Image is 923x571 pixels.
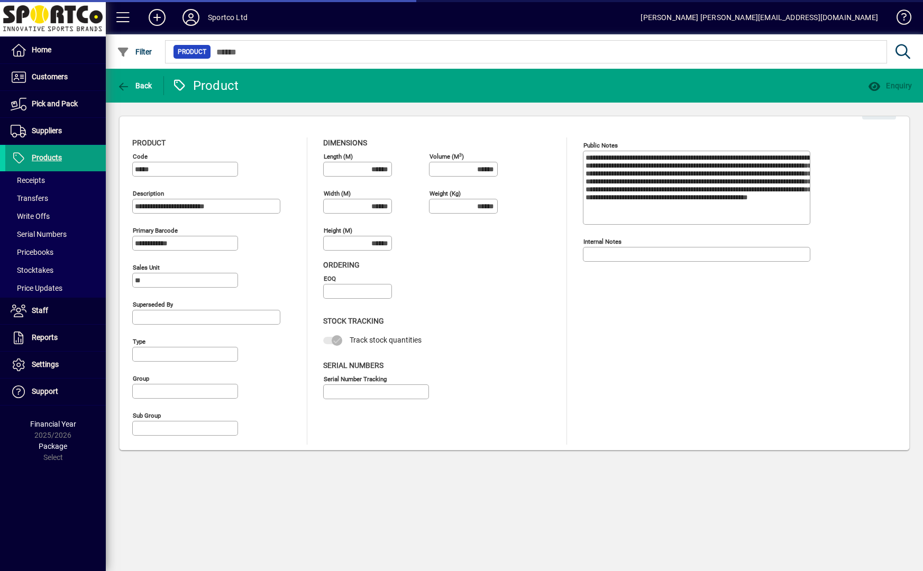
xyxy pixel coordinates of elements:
mat-label: Type [133,338,145,345]
span: Package [39,442,67,450]
mat-label: Public Notes [583,142,618,149]
span: Price Updates [11,284,62,292]
mat-label: Width (m) [324,190,351,197]
span: Write Offs [11,212,50,220]
a: Reports [5,325,106,351]
span: Serial Numbers [323,361,383,370]
mat-label: Sales unit [133,264,160,271]
span: Stock Tracking [323,317,384,325]
mat-label: Serial Number tracking [324,375,387,382]
mat-label: Internal Notes [583,238,622,245]
span: Financial Year [30,420,76,428]
span: Product [178,47,206,57]
span: Home [32,45,51,54]
a: Support [5,379,106,405]
mat-label: Description [133,190,164,197]
button: Profile [174,8,208,27]
span: Pick and Pack [32,99,78,108]
mat-label: EOQ [324,275,336,282]
span: Staff [32,306,48,315]
a: Stocktakes [5,261,106,279]
span: Pricebooks [11,248,53,256]
button: Filter [114,42,155,61]
a: Settings [5,352,106,378]
span: Products [32,153,62,162]
a: Staff [5,298,106,324]
button: Add [140,8,174,27]
button: Edit [862,100,896,119]
mat-label: Primary barcode [133,227,178,234]
span: Transfers [11,194,48,202]
a: Receipts [5,171,106,189]
a: Write Offs [5,207,106,225]
a: Knowledge Base [889,2,910,36]
span: Product [132,139,166,147]
a: Home [5,37,106,63]
mat-label: Volume (m ) [429,153,464,160]
a: Customers [5,64,106,90]
a: Pick and Pack [5,91,106,117]
mat-label: Group [133,375,149,382]
a: Pricebooks [5,243,106,261]
app-page-header-button: Back [106,76,164,95]
mat-label: Sub group [133,412,161,419]
a: Price Updates [5,279,106,297]
span: Reports [32,333,58,342]
span: Ordering [323,261,360,269]
span: Support [32,387,58,395]
span: Receipts [11,176,45,185]
span: Stocktakes [11,266,53,274]
a: Serial Numbers [5,225,106,243]
mat-label: Length (m) [324,153,353,160]
span: Serial Numbers [11,230,67,238]
button: Back [114,76,155,95]
span: Customers [32,72,68,81]
mat-label: Weight (Kg) [429,190,461,197]
a: Transfers [5,189,106,207]
span: Suppliers [32,126,62,135]
span: Settings [32,360,59,369]
span: Dimensions [323,139,367,147]
span: Filter [117,48,152,56]
sup: 3 [459,152,462,157]
mat-label: Height (m) [324,227,352,234]
mat-label: Code [133,153,148,160]
div: Product [172,77,239,94]
span: Back [117,81,152,90]
div: [PERSON_NAME] [PERSON_NAME][EMAIL_ADDRESS][DOMAIN_NAME] [641,9,878,26]
mat-label: Superseded by [133,301,173,308]
a: Suppliers [5,118,106,144]
span: Track stock quantities [350,336,422,344]
div: Sportco Ltd [208,9,248,26]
